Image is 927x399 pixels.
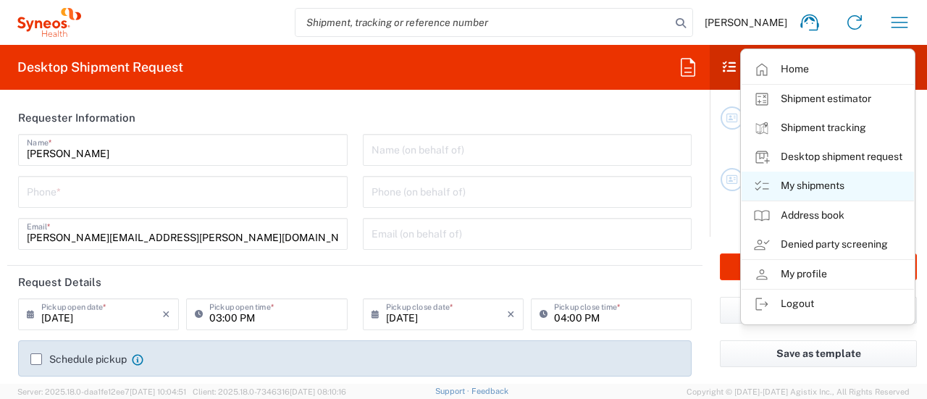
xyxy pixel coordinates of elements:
span: [DATE] 08:10:16 [290,387,346,396]
h2: Request Details [18,275,101,290]
span: Copyright © [DATE]-[DATE] Agistix Inc., All Rights Reserved [687,385,910,398]
a: Support [435,387,471,395]
i: × [162,303,170,326]
button: Rate [720,253,917,280]
h2: Requester Information [18,111,135,125]
a: Denied party screening [742,230,914,259]
h2: Shipment Checklist [723,59,865,76]
a: Shipment estimator [742,85,914,114]
label: Schedule pickup [30,353,127,365]
button: Save as template [720,340,917,367]
span: Client: 2025.18.0-7346316 [193,387,346,396]
a: Address book [742,201,914,230]
input: Shipment, tracking or reference number [295,9,671,36]
i: × [507,303,515,326]
a: Shipment tracking [742,114,914,143]
h2: Desktop Shipment Request [17,59,183,76]
span: [DATE] 10:04:51 [130,387,186,396]
span: [PERSON_NAME] [705,16,787,29]
button: Save shipment [720,297,917,324]
a: My shipments [742,172,914,201]
a: Home [742,55,914,84]
a: Desktop shipment request [742,143,914,172]
a: Feedback [471,387,508,395]
a: Logout [742,290,914,319]
a: My profile [742,260,914,289]
span: Server: 2025.18.0-daa1fe12ee7 [17,387,186,396]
